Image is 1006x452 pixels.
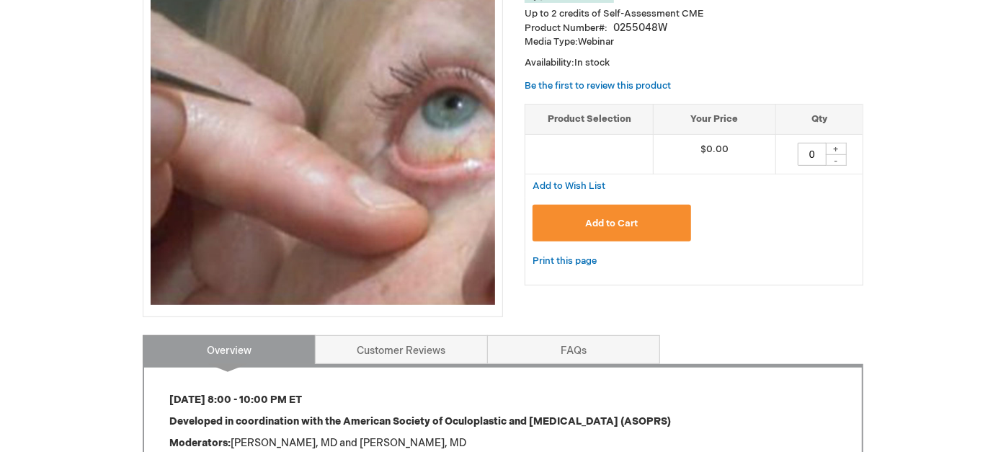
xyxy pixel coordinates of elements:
[825,154,847,166] div: -
[525,105,654,135] th: Product Selection
[613,21,667,35] div: 0255048W
[654,105,776,135] th: Your Price
[533,180,605,192] span: Add to Wish List
[585,218,638,229] span: Add to Cart
[654,134,776,174] td: $0.00
[574,57,610,68] span: In stock
[525,7,863,21] li: Up to 2 credits of Self-Assessment CME
[533,180,605,192] a: Add to Wish List
[525,80,671,92] a: Be the first to review this product
[798,143,827,166] input: Qty
[169,394,302,406] strong: [DATE] 8:00 - 10:00 PM ET
[525,56,863,70] p: Availability:
[315,335,488,364] a: Customer Reviews
[533,205,691,241] button: Add to Cart
[525,22,607,34] strong: Product Number
[533,252,597,270] a: Print this page
[169,415,671,427] strong: Developed in coordination with the American Society of Oculoplastic and [MEDICAL_DATA] (ASOPRS)
[525,35,863,49] p: Webinar
[487,335,660,364] a: FAQs
[525,36,578,48] strong: Media Type:
[825,143,847,155] div: +
[143,335,316,364] a: Overview
[169,437,231,449] strong: Moderators:
[775,105,863,135] th: Qty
